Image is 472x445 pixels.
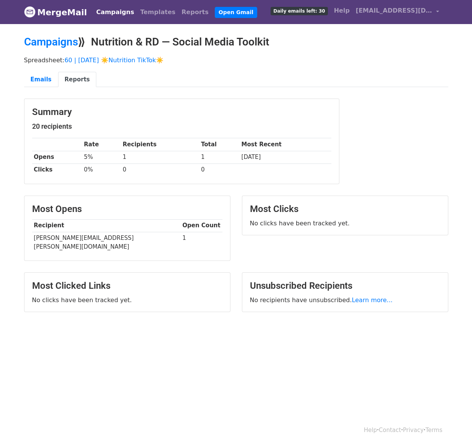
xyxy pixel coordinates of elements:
p: No clicks have been tracked yet. [250,219,440,227]
th: Most Recent [240,138,331,151]
td: 0% [82,163,121,176]
th: Recipients [121,138,199,151]
th: Clicks [32,163,82,176]
th: Opens [32,151,82,163]
th: Open Count [181,219,222,232]
a: Reports [178,5,212,20]
a: Learn more... [352,296,393,304]
td: 0 [199,163,240,176]
td: 1 [199,151,240,163]
a: Help [364,427,377,434]
td: 0 [121,163,199,176]
a: Campaigns [93,5,137,20]
a: Templates [137,5,178,20]
th: Total [199,138,240,151]
a: [EMAIL_ADDRESS][DOMAIN_NAME] [353,3,442,21]
td: 5% [82,151,121,163]
a: Campaigns [24,36,78,48]
a: Contact [379,427,401,434]
h3: Most Opens [32,204,222,215]
span: Daily emails left: 30 [271,7,328,15]
p: No clicks have been tracked yet. [32,296,222,304]
a: Open Gmail [215,7,257,18]
a: 60 | [DATE] ☀️Nutrition TikTok☀️ [65,57,164,64]
h3: Summary [32,107,331,118]
a: Privacy [403,427,423,434]
td: [PERSON_NAME][EMAIL_ADDRESS][PERSON_NAME][DOMAIN_NAME] [32,232,181,253]
h3: Most Clicked Links [32,280,222,291]
h3: Most Clicks [250,204,440,215]
th: Recipient [32,219,181,232]
a: Daily emails left: 30 [268,3,331,18]
p: No recipients have unsubscribed. [250,296,440,304]
a: Terms [425,427,442,434]
td: 1 [181,232,222,253]
img: MergeMail logo [24,6,36,18]
a: MergeMail [24,4,87,20]
a: Reports [58,72,96,87]
a: Emails [24,72,58,87]
h5: 20 recipients [32,122,331,131]
a: Help [331,3,353,18]
span: [EMAIL_ADDRESS][DOMAIN_NAME] [356,6,432,15]
td: 1 [121,151,199,163]
td: [DATE] [240,151,331,163]
h2: ⟫ Nutrition & RD — Social Media Toolkit [24,36,448,49]
h3: Unsubscribed Recipients [250,280,440,291]
iframe: Chat Widget [434,408,472,445]
th: Rate [82,138,121,151]
p: Spreadsheet: [24,56,448,64]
